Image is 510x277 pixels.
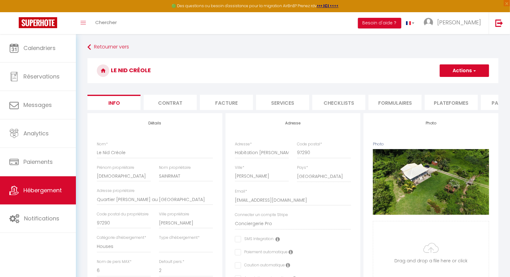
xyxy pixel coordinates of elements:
[97,235,146,241] label: Catégorie d'hébergement
[241,262,285,269] label: Caution automatique
[358,18,401,28] button: Besoin d'aide ?
[87,58,498,83] h3: Le Nid Créole
[297,165,308,171] label: Pays
[200,95,253,110] li: Facture
[97,141,108,147] label: Nom
[23,101,52,109] span: Messages
[97,165,134,171] label: Prénom propriétaire
[256,95,309,110] li: Services
[87,95,141,110] li: Info
[297,141,322,147] label: Code postal
[369,95,422,110] li: Formulaires
[97,188,135,194] label: Adresse propriétaire
[317,3,339,8] a: >>> ICI <<<<
[235,212,288,218] label: Connecter un compte Stripe
[159,235,200,241] label: Type d'hébergement
[97,211,149,217] label: Code postal du propriétaire
[312,95,365,110] li: Checklists
[235,189,247,194] label: Email
[241,249,288,256] label: Paiement automatique
[424,18,433,27] img: ...
[437,18,481,26] span: [PERSON_NAME]
[235,121,351,125] h4: Adresse
[419,12,489,34] a: ... [PERSON_NAME]
[235,165,244,171] label: Ville
[159,211,189,217] label: Ville propriétaire
[95,19,117,26] span: Chercher
[235,141,252,147] label: Adresse
[24,214,59,222] span: Notifications
[159,259,184,265] label: Default pers.
[425,95,478,110] li: Plateformes
[373,121,489,125] h4: Photo
[23,186,62,194] span: Hébergement
[144,95,197,110] li: Contrat
[23,158,53,166] span: Paiements
[159,165,191,171] label: Nom propriétaire
[87,42,498,53] a: Retourner vers
[495,19,503,27] img: logout
[97,121,213,125] h4: Détails
[440,64,489,77] button: Actions
[23,129,49,137] span: Analytics
[19,17,57,28] img: Super Booking
[97,259,131,265] label: Nom de pers MAX
[23,73,60,80] span: Réservations
[91,12,121,34] a: Chercher
[23,44,56,52] span: Calendriers
[373,141,384,147] label: Photo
